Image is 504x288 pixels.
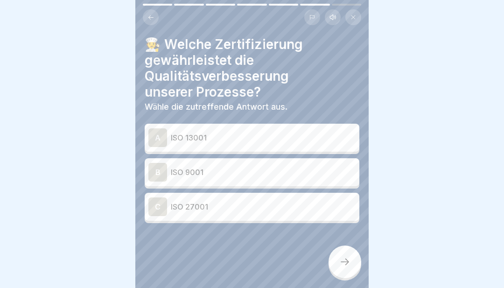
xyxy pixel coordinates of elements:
[148,197,167,216] div: C
[148,163,167,182] div: B
[171,132,356,143] p: ISO 13001
[171,201,356,212] p: ISO 27001
[171,167,356,178] p: ISO 9001
[145,36,359,100] h4: 🧑‍🍳 Welche Zertifizierung gewährleistet die Qualitätsverbesserung unserer Prozesse?
[148,128,167,147] div: A
[145,102,359,112] p: Wähle die zutreffende Antwort aus.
